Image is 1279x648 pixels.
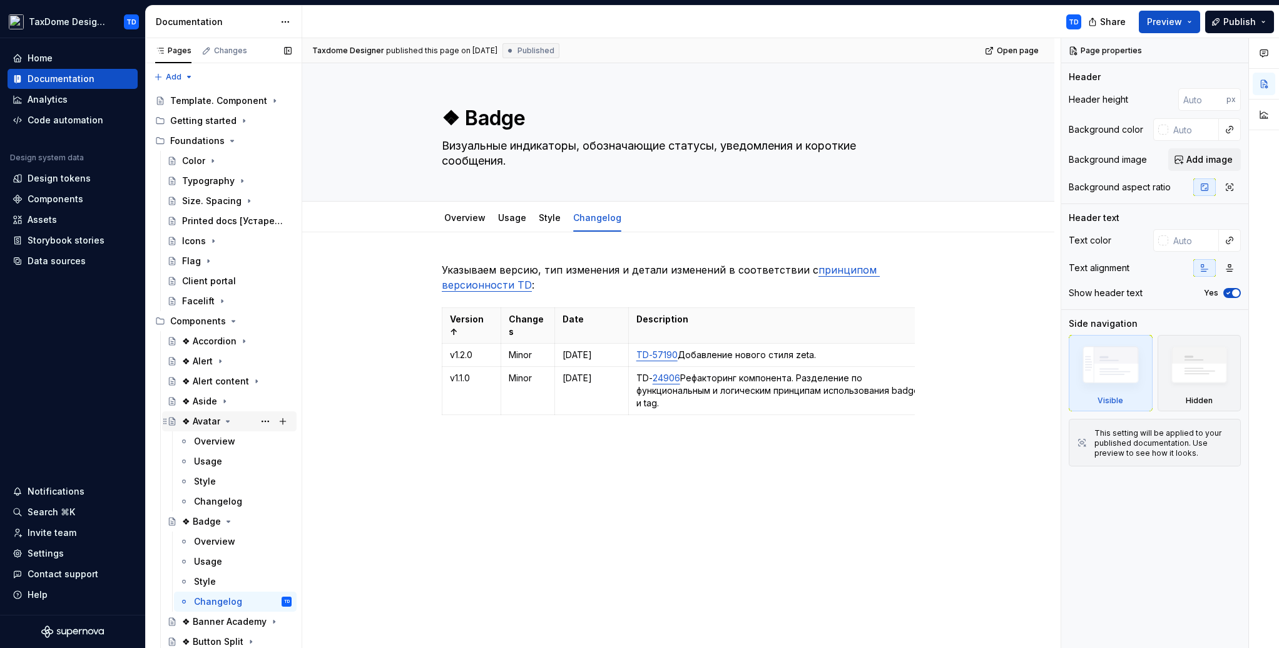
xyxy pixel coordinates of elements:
div: Style [194,475,216,488]
div: Overview [194,535,235,548]
span: Open page [997,46,1039,56]
div: Usage [194,555,222,568]
div: ❖ Alert [182,355,213,368]
div: ❖ Aside [182,395,217,408]
a: Code automation [8,110,138,130]
a: ChangelogTD [174,592,297,612]
div: Foundations [150,131,297,151]
a: Icons [162,231,297,251]
button: Notifications [8,481,138,501]
a: ❖ Avatar [162,411,297,431]
div: Changelog [568,204,626,230]
div: Foundations [170,135,225,147]
span: Publish [1223,16,1256,28]
div: Data sources [28,255,86,267]
div: Header height [1069,93,1128,106]
input: Auto [1168,229,1219,252]
a: Style [174,471,297,491]
a: Overview [444,212,486,223]
a: Size. Spacing [162,191,297,211]
a: Style [174,572,297,592]
div: Show header text [1069,287,1143,299]
div: Typography [182,175,235,187]
div: Text color [1069,234,1111,247]
div: Icons [182,235,206,247]
div: Getting started [150,111,297,131]
a: Printed docs [Устарело] [162,211,297,231]
p: v1.1.0 [450,372,493,384]
div: Template. Component [170,95,267,107]
div: Facelift [182,295,215,307]
div: Settings [28,547,64,560]
div: ❖ Button Split [182,635,243,648]
div: Contact support [28,568,98,580]
p: Указываем версию, тип изменения и детали изменений в соответствии с : [442,262,915,292]
a: ❖ Aside [162,391,297,411]
p: [DATE] [563,349,621,361]
div: TaxDome Design System [29,16,109,28]
button: Add [150,68,197,86]
div: Printed docs [Устарело] [182,215,285,227]
button: Search ⌘K [8,502,138,522]
div: Help [28,589,48,601]
p: Добавление нового стиля zeta. [636,349,923,361]
a: ❖ Alert content [162,371,297,391]
a: Typography [162,171,297,191]
div: TD [284,595,290,608]
div: Background aspect ratio [1069,181,1171,193]
p: Version ↑ [450,313,493,338]
button: Publish [1205,11,1274,33]
span: Add [166,72,181,82]
div: Getting started [170,115,237,127]
p: Minor [509,349,547,361]
div: Size. Spacing [182,195,242,207]
button: Contact support [8,564,138,584]
button: Preview [1139,11,1200,33]
a: Usage [174,451,297,471]
p: v1.2.0 [450,349,493,361]
div: Changes [214,46,247,56]
a: Home [8,48,138,68]
p: Minor [509,372,547,384]
a: Color [162,151,297,171]
p: Date [563,313,621,326]
span: Published [517,46,554,56]
div: Overview [194,435,235,448]
div: ❖ Avatar [182,415,220,428]
p: px [1226,95,1236,105]
a: Facelift [162,291,297,311]
a: Flag [162,251,297,271]
div: Home [28,52,53,64]
div: Flag [182,255,201,267]
a: Open page [981,42,1044,59]
span: Taxdome Designer [312,46,384,56]
p: [DATE] [563,372,621,384]
div: Background color [1069,123,1143,136]
div: TD [1069,17,1079,27]
div: Hidden [1158,335,1241,411]
textarea: ❖ Badge [439,103,912,133]
div: Changelog [194,595,242,608]
span: Add image [1186,153,1233,166]
div: TD [126,17,136,27]
button: Help [8,585,138,605]
button: TaxDome Design SystemTD [3,8,143,35]
div: Visible [1069,335,1153,411]
div: Analytics [28,93,68,106]
a: Overview [174,431,297,451]
div: Changelog [194,495,242,508]
div: Style [534,204,566,230]
a: Overview [174,532,297,552]
a: Template. Component [150,91,297,111]
p: Description [636,313,923,326]
div: Invite team [28,527,76,539]
div: Storybook stories [28,234,104,247]
p: TD- Рефакторинг компонента. Разделение по функциональным и логическим принципам использования bad... [636,372,923,409]
a: Assets [8,210,138,230]
button: Share [1082,11,1134,33]
span: Preview [1147,16,1182,28]
div: Hidden [1186,396,1213,406]
div: Components [150,311,297,331]
div: Header [1069,71,1101,83]
div: Pages [155,46,191,56]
